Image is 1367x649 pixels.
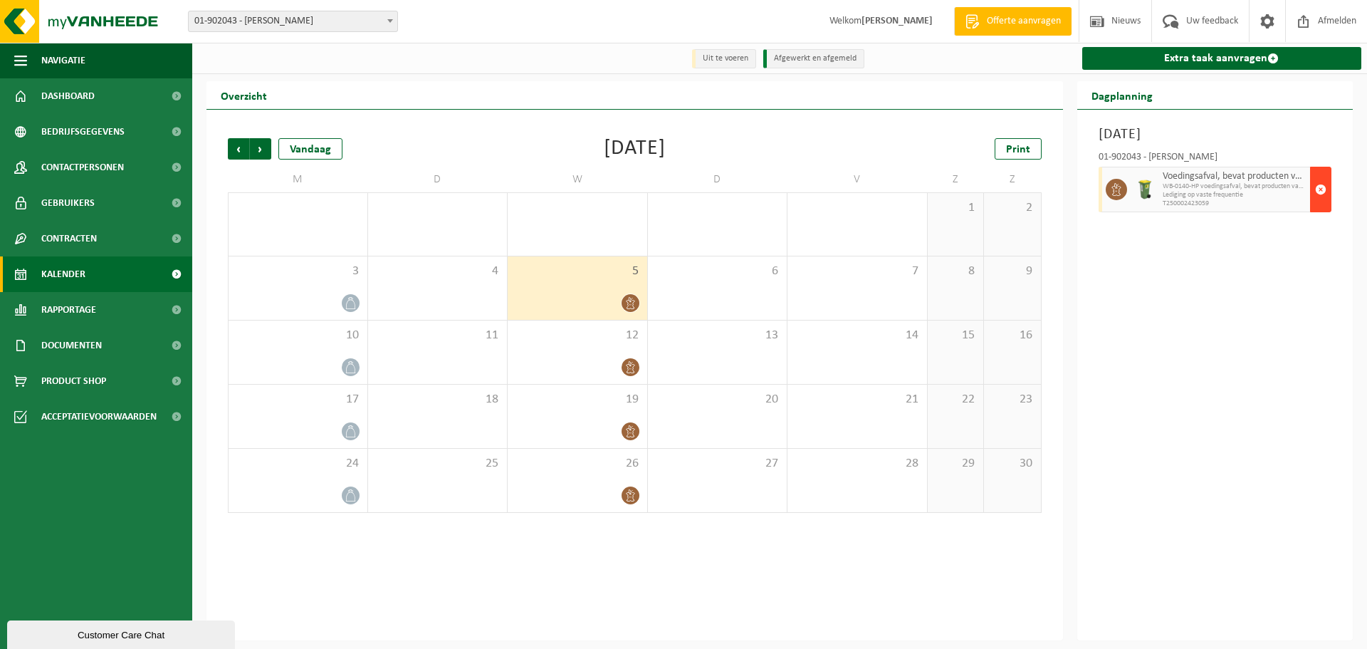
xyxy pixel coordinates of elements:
span: 27 [655,456,780,472]
span: 30 [991,456,1033,472]
span: Volgende [250,138,271,160]
span: 10 [236,328,360,343]
td: Z [928,167,985,192]
span: Bedrijfsgegevens [41,114,125,150]
div: Vandaag [278,138,342,160]
span: 11 [375,328,501,343]
span: 3 [236,264,360,279]
span: 18 [375,392,501,407]
span: T250002423059 [1163,199,1307,208]
h3: [DATE] [1099,124,1332,145]
a: Extra taak aanvragen [1082,47,1362,70]
span: Rapportage [41,292,96,328]
span: 21 [795,392,920,407]
span: WB-0140-HP voedingsafval, bevat producten van dierlijke oors [1163,182,1307,191]
span: 9 [991,264,1033,279]
span: 29 [935,456,977,472]
span: 14 [795,328,920,343]
img: WB-0140-HPE-GN-50 [1134,179,1156,200]
td: V [787,167,928,192]
iframe: chat widget [7,618,238,649]
span: 19 [515,392,640,407]
span: 8 [935,264,977,279]
li: Afgewerkt en afgemeld [763,49,864,68]
td: Z [984,167,1041,192]
span: 22 [935,392,977,407]
span: 25 [375,456,501,472]
span: Lediging op vaste frequentie [1163,191,1307,199]
span: 26 [515,456,640,472]
span: Contracten [41,221,97,256]
span: Documenten [41,328,102,363]
a: Print [995,138,1042,160]
span: 24 [236,456,360,472]
h2: Dagplanning [1077,81,1167,109]
span: 1 [935,200,977,216]
span: 16 [991,328,1033,343]
span: Acceptatievoorwaarden [41,399,157,435]
td: M [228,167,368,192]
td: W [508,167,648,192]
span: 20 [655,392,780,407]
span: 12 [515,328,640,343]
td: D [368,167,508,192]
span: Gebruikers [41,185,95,221]
td: D [648,167,788,192]
div: 01-902043 - [PERSON_NAME] [1099,152,1332,167]
span: 28 [795,456,920,472]
span: 17 [236,392,360,407]
span: 01-902043 - TOMMELEIN PATRICK - DADIZELE [189,11,397,31]
strong: [PERSON_NAME] [861,16,933,26]
span: Navigatie [41,43,85,78]
span: Product Shop [41,363,106,399]
span: Print [1006,144,1030,155]
span: 23 [991,392,1033,407]
span: 2 [991,200,1033,216]
div: [DATE] [604,138,666,160]
span: Contactpersonen [41,150,124,185]
li: Uit te voeren [692,49,756,68]
span: Dashboard [41,78,95,114]
span: 6 [655,264,780,279]
span: 7 [795,264,920,279]
span: 5 [515,264,640,279]
span: Voedingsafval, bevat producten van dierlijke oorsprong, onverpakt, categorie 3 [1163,171,1307,182]
span: 4 [375,264,501,279]
span: 15 [935,328,977,343]
span: Vorige [228,138,249,160]
h2: Overzicht [206,81,281,109]
span: Kalender [41,256,85,292]
a: Offerte aanvragen [954,7,1072,36]
span: 13 [655,328,780,343]
span: Offerte aanvragen [983,14,1064,28]
span: 01-902043 - TOMMELEIN PATRICK - DADIZELE [188,11,398,32]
